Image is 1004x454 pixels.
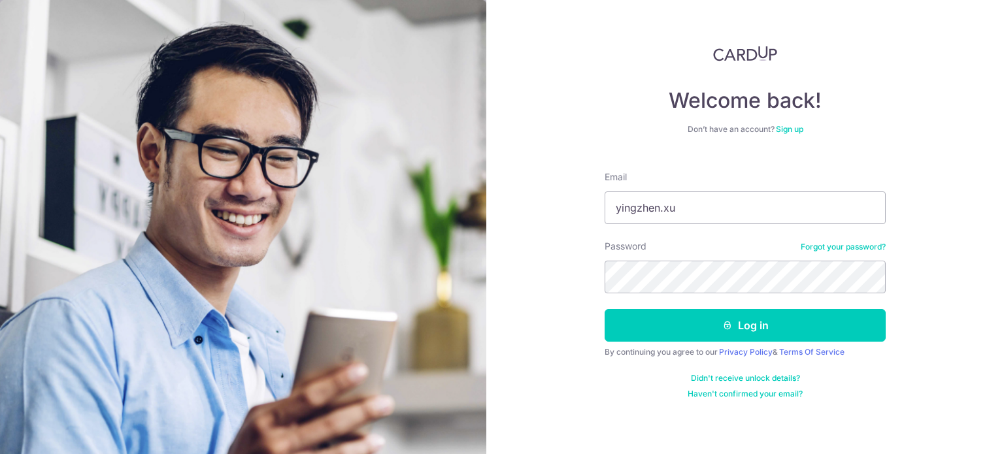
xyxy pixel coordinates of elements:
[605,240,646,253] label: Password
[605,170,627,184] label: Email
[691,373,800,383] a: Didn't receive unlock details?
[605,191,886,224] input: Enter your Email
[605,347,886,357] div: By continuing you agree to our &
[713,46,777,61] img: CardUp Logo
[688,389,803,399] a: Haven't confirmed your email?
[776,124,803,134] a: Sign up
[801,242,886,252] a: Forgot your password?
[719,347,773,357] a: Privacy Policy
[605,88,886,114] h4: Welcome back!
[605,124,886,135] div: Don’t have an account?
[779,347,845,357] a: Terms Of Service
[605,309,886,342] button: Log in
